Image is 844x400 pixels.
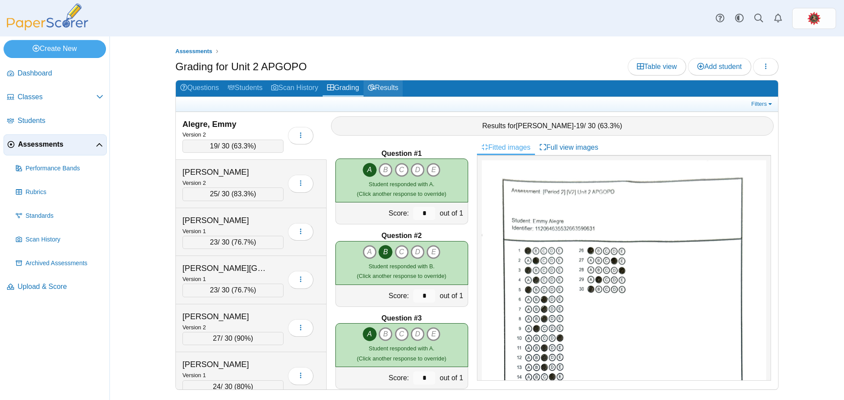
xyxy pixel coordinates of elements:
span: Classes [18,92,96,102]
span: Upload & Score [18,282,103,292]
img: PaperScorer [4,4,91,30]
i: D [411,245,425,259]
span: Kyle Kleiman [807,11,821,25]
div: / 30 ( ) [182,380,284,393]
i: E [426,245,440,259]
div: [PERSON_NAME] [182,359,270,370]
i: A [363,163,377,177]
span: Scan History [25,235,103,244]
span: Archived Assessments [25,259,103,268]
span: Rubrics [25,188,103,197]
a: Archived Assessments [12,253,107,274]
div: / 30 ( ) [182,236,284,249]
span: 25 [210,190,218,198]
i: A [363,245,377,259]
span: 83.3% [234,190,254,198]
i: B [378,245,393,259]
span: 23 [210,286,218,294]
span: Student responded with B. [369,263,435,270]
span: Performance Bands [25,164,103,173]
small: (Click another response to override) [357,345,446,361]
span: 24 [213,383,221,390]
a: Classes [4,87,107,108]
div: / 30 ( ) [182,332,284,345]
div: [PERSON_NAME][GEOGRAPHIC_DATA] [182,263,270,274]
div: Results for - / 30 ( ) [331,116,774,136]
div: [PERSON_NAME] [182,166,270,178]
small: Version 2 [182,180,206,186]
a: Grading [323,80,364,97]
span: Table view [637,63,677,70]
h1: Grading for Unit 2 APGOPO [175,59,307,74]
a: Table view [628,58,686,76]
div: out of 1 [437,285,467,306]
small: (Click another response to override) [357,181,446,197]
i: A [363,327,377,341]
span: 90% [236,335,251,342]
div: Alegre, Emmy [182,119,270,130]
span: Student responded with A. [369,181,434,187]
a: Fitted images [477,140,535,155]
small: Version 2 [182,131,206,138]
a: ps.BdVRPPpVVw2VGlwN [792,8,836,29]
a: Students [223,80,267,97]
i: C [395,327,409,341]
small: Version 1 [182,228,206,234]
a: Students [4,111,107,132]
a: Questions [176,80,223,97]
small: Version 1 [182,372,206,378]
a: Add student [688,58,751,76]
span: Dashboard [18,68,103,78]
small: Version 1 [182,276,206,282]
div: out of 1 [437,202,467,224]
a: Performance Bands [12,158,107,179]
a: Dashboard [4,63,107,84]
b: Question #2 [382,231,422,241]
b: Question #1 [382,149,422,159]
span: 19 [576,122,584,130]
a: Rubrics [12,182,107,203]
a: Assessments [173,46,215,57]
span: 19 [210,142,218,150]
a: Upload & Score [4,277,107,298]
div: out of 1 [437,367,467,389]
div: [PERSON_NAME] [182,215,270,226]
span: Add student [697,63,742,70]
img: ps.BdVRPPpVVw2VGlwN [807,11,821,25]
i: D [411,327,425,341]
div: Score: [336,285,411,306]
small: Version 2 [182,324,206,331]
i: E [426,163,440,177]
div: / 30 ( ) [182,187,284,201]
span: Assessments [18,140,96,149]
span: 63.3% [600,122,620,130]
i: C [395,245,409,259]
div: [PERSON_NAME] [182,311,270,322]
span: 76.7% [234,238,254,246]
a: Alerts [768,9,788,28]
i: B [378,327,393,341]
a: Scan History [12,229,107,250]
div: Score: [336,367,411,389]
i: D [411,163,425,177]
a: Filters [749,100,776,108]
div: Score: [336,202,411,224]
a: Full view images [535,140,603,155]
i: B [378,163,393,177]
a: Create New [4,40,106,58]
span: Assessments [175,48,212,54]
b: Question #3 [382,314,422,323]
span: 76.7% [234,286,254,294]
a: Scan History [267,80,323,97]
span: 23 [210,238,218,246]
div: / 30 ( ) [182,140,284,153]
span: Students [18,116,103,126]
span: Student responded with A. [369,345,434,352]
a: Standards [12,205,107,227]
span: 80% [236,383,251,390]
div: / 30 ( ) [182,284,284,297]
a: Results [364,80,403,97]
span: [PERSON_NAME] [516,122,574,130]
i: E [426,327,440,341]
small: (Click another response to override) [357,263,446,279]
